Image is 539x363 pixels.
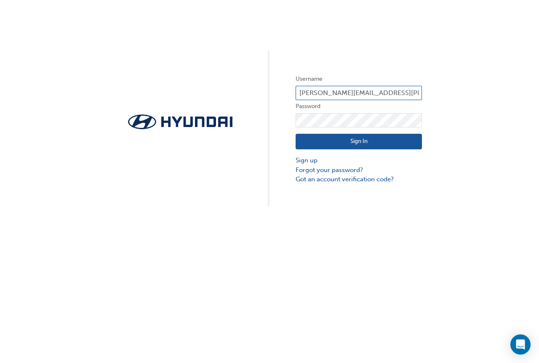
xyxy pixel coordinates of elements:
[296,165,422,175] a: Forgot your password?
[296,101,422,111] label: Password
[117,112,243,132] img: Trak
[296,134,422,150] button: Sign In
[296,175,422,184] a: Got an account verification code?
[510,334,531,355] div: Open Intercom Messenger
[296,74,422,84] label: Username
[296,86,422,100] input: Username
[296,156,422,165] a: Sign up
